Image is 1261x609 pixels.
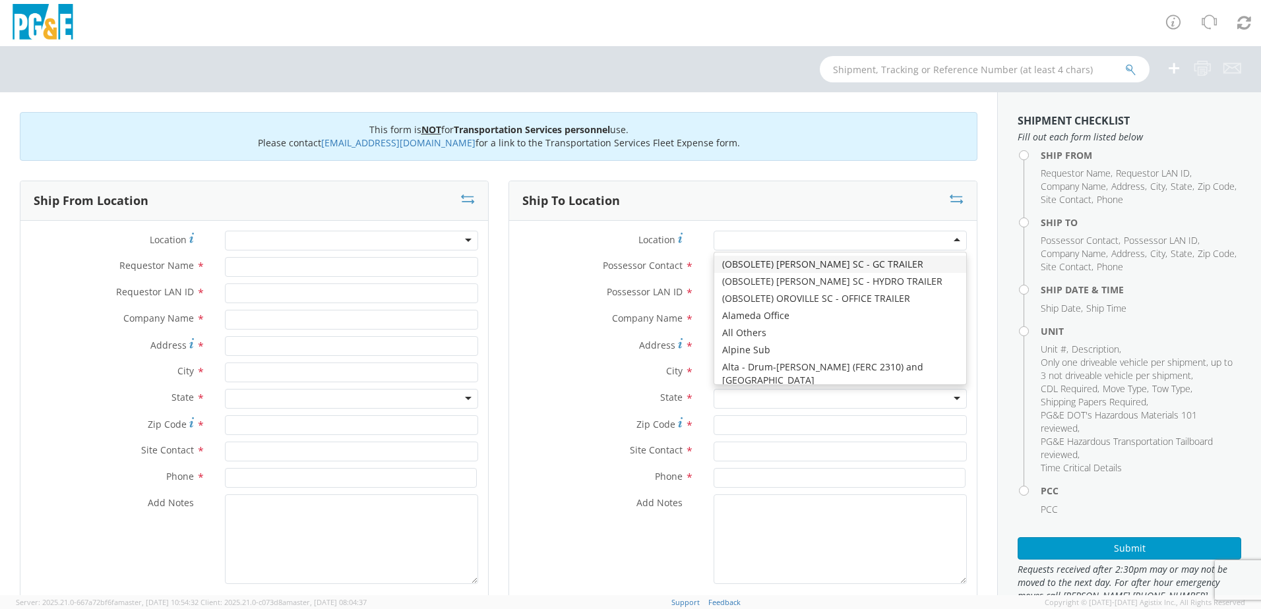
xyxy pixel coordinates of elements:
span: Location [150,233,187,246]
li: , [1171,247,1194,260]
li: , [1041,435,1238,461]
div: Alta - Drum-[PERSON_NAME] (FERC 2310) and [GEOGRAPHIC_DATA] [714,359,966,389]
span: master, [DATE] 10:54:32 [118,597,199,607]
span: Zip Code [1198,247,1235,260]
li: , [1198,247,1237,260]
span: State [1171,247,1192,260]
span: City [666,364,683,377]
h4: PCC [1041,486,1241,496]
span: Server: 2025.21.0-667a72bf6fa [16,597,199,607]
div: (OBSOLETE) [PERSON_NAME] SC - HYDRO TRAILER [714,273,966,290]
span: Ship Time [1086,302,1126,314]
h4: Ship To [1041,217,1241,227]
li: , [1041,382,1099,395]
li: , [1124,234,1200,247]
span: PG&E DOT's Hazardous Materials 101 reviewed [1041,409,1197,434]
span: Address [1111,247,1145,260]
li: , [1041,247,1108,260]
b: Transportation Services personnel [454,123,610,136]
span: Add Notes [636,496,683,509]
span: Phone [1097,260,1123,273]
li: , [1041,260,1093,274]
li: , [1041,302,1083,315]
div: Alameda Office [714,307,966,324]
li: , [1111,247,1147,260]
div: This form is for use. Please contact for a link to the Transportation Services Fleet Expense form. [20,112,977,161]
img: pge-logo-06675f144f4cfa6a6814.png [10,4,76,43]
span: Possessor LAN ID [1124,234,1198,246]
span: Company Name [612,312,683,324]
span: Zip Code [1198,180,1235,192]
span: Requestor LAN ID [116,285,194,298]
span: Unit # [1041,343,1066,355]
span: Site Contact [1041,193,1092,206]
span: Zip Code [636,418,675,430]
span: Address [1111,180,1145,192]
span: Possessor LAN ID [607,285,683,298]
li: , [1111,180,1147,193]
span: Company Name [1041,180,1106,192]
li: , [1152,382,1192,395]
h4: Unit [1041,326,1241,336]
span: City [1150,247,1165,260]
li: , [1103,382,1149,395]
span: State [660,391,683,403]
span: Company Name [1041,247,1106,260]
span: City [177,364,194,377]
div: (OBSOLETE) [PERSON_NAME] SC - GC TRAILER [714,256,966,273]
li: , [1150,247,1167,260]
span: Move Type [1103,382,1147,395]
span: Zip Code [148,418,187,430]
li: , [1041,409,1238,435]
a: [EMAIL_ADDRESS][DOMAIN_NAME] [321,136,476,149]
span: Site Contact [630,444,683,456]
strong: Shipment Checklist [1018,113,1130,128]
span: Address [639,339,675,351]
span: Location [638,233,675,246]
span: Address [150,339,187,351]
li: , [1041,193,1093,206]
span: Requestor Name [119,259,194,272]
a: Support [671,597,700,607]
li: , [1116,167,1192,180]
span: Possessor Contact [603,259,683,272]
span: Client: 2025.21.0-c073d8a [200,597,367,607]
span: Phone [166,470,194,482]
u: NOT [421,123,441,136]
div: Alpine Sub [714,341,966,359]
span: City [1150,180,1165,192]
span: Add Notes [148,496,194,509]
span: Phone [1097,193,1123,206]
li: , [1171,180,1194,193]
span: PG&E Hazardous Transportation Tailboard reviewed [1041,435,1213,461]
span: Requests received after 2:30pm may or may not be moved to the next day. For after hour emergency ... [1018,563,1241,602]
span: Shipping Papers Required [1041,395,1146,408]
span: Time Critical Details [1041,461,1122,474]
span: State [171,391,194,403]
h4: Ship From [1041,150,1241,160]
div: (OBSOLETE) OROVILLE SC - OFFICE TRAILER [714,290,966,307]
li: , [1041,343,1068,356]
span: PCC [1041,503,1058,515]
li: , [1041,167,1113,180]
span: master, [DATE] 08:04:37 [286,597,367,607]
li: , [1150,180,1167,193]
h3: Ship To Location [522,194,620,208]
li: , [1041,180,1108,193]
span: Ship Date [1041,302,1081,314]
span: Tow Type [1152,382,1190,395]
span: State [1171,180,1192,192]
span: Copyright © [DATE]-[DATE] Agistix Inc., All Rights Reserved [1045,597,1245,608]
li: , [1198,180,1237,193]
span: Site Contact [1041,260,1092,273]
div: All Others [714,324,966,341]
li: , [1072,343,1121,356]
span: Site Contact [141,444,194,456]
span: Fill out each form listed below [1018,130,1241,144]
span: Company Name [123,312,194,324]
a: Feedback [708,597,741,607]
li: , [1041,234,1121,247]
span: Requestor Name [1041,167,1111,179]
h3: Ship From Location [34,194,148,208]
span: Only one driveable vehicle per shipment, up to 3 not driveable vehicle per shipment [1041,356,1233,382]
